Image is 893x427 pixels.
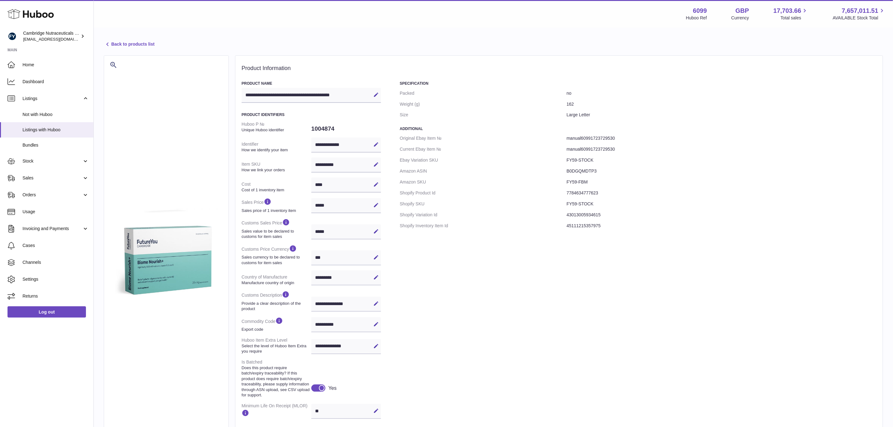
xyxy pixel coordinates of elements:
dt: Identifier [242,139,311,155]
span: Sales [23,175,82,181]
dd: no [567,88,876,99]
dt: Customs Sales Price [242,216,311,242]
dt: Item SKU [242,159,311,175]
dd: manual60991723729530 [567,144,876,155]
dt: Minimum Life On Receipt (MLOR) [242,400,311,421]
dt: Current Ebay Item № [400,144,567,155]
dt: Cost [242,179,311,195]
h3: Product Name [242,81,381,86]
div: Cambridge Nutraceuticals Ltd [23,30,79,42]
dd: 43013005934615 [567,209,876,220]
dt: Sales Price [242,195,311,216]
strong: Export code [242,327,310,332]
span: Bundles [23,142,89,148]
h2: Product Information [242,65,876,72]
span: Home [23,62,89,68]
span: 17,703.66 [773,7,801,15]
dt: Customs Description [242,288,311,314]
span: Settings [23,276,89,282]
span: Usage [23,209,89,215]
dt: Ebay Variation SKU [400,155,567,166]
dd: B0DGQMDTP3 [567,166,876,177]
a: Back to products list [104,41,154,48]
a: 17,703.66 Total sales [773,7,808,21]
dt: Shopify SKU [400,198,567,209]
strong: Cost of 1 inventory item [242,187,310,193]
div: Currency [731,15,749,21]
strong: Sales value to be declared to customs for item sales [242,229,310,239]
dt: Shopify Inventory Item Id [400,220,567,231]
strong: How we identify your item [242,147,310,153]
dt: Amazon SKU [400,177,567,188]
dt: Huboo P № [242,119,311,135]
dt: Original Ebay Item № [400,133,567,144]
dt: Country of Manufacture [242,272,311,288]
div: Yes [329,385,337,392]
dt: Shopify Product Id [400,188,567,198]
span: Not with Huboo [23,112,89,118]
a: Log out [8,306,86,318]
strong: Manufacture country of origin [242,280,310,286]
strong: How we link your orders [242,167,310,173]
span: AVAILABLE Stock Total [833,15,885,21]
dd: manual60991723729530 [567,133,876,144]
dd: FY59-STOCK [567,198,876,209]
dd: 45111215357975 [567,220,876,231]
dt: Amazon ASIN [400,166,567,177]
span: [EMAIL_ADDRESS][DOMAIN_NAME] [23,37,92,42]
span: Channels [23,259,89,265]
h3: Product Identifiers [242,112,381,117]
strong: Provide a clear description of the product [242,301,310,312]
strong: Unique Huboo identifier [242,127,310,133]
span: Listings [23,96,82,102]
img: internalAdmin-6099@internal.huboo.com [8,32,17,41]
div: Huboo Ref [686,15,707,21]
dd: 1004874 [311,122,381,135]
strong: GBP [735,7,749,15]
img: 1723729530.jpg [110,208,222,320]
dd: FY59-STOCK [567,155,876,166]
dt: Shopify Variation Id [400,209,567,220]
strong: 6099 [693,7,707,15]
strong: Does this product require batch/expiry traceability? If this product does require batch/expiry tr... [242,365,310,398]
dd: Large Letter [567,109,876,120]
dt: Size [400,109,567,120]
dd: 162 [567,99,876,110]
span: Orders [23,192,82,198]
span: Invoicing and Payments [23,226,82,232]
span: Dashboard [23,79,89,85]
span: Returns [23,293,89,299]
span: Stock [23,158,82,164]
strong: Sales price of 1 inventory item [242,208,310,213]
dt: Packed [400,88,567,99]
dd: FY59-FBM [567,177,876,188]
span: Total sales [780,15,808,21]
strong: Sales currency to be declared to customs for item sales [242,254,310,265]
dt: Customs Price Currency [242,242,311,268]
h3: Specification [400,81,876,86]
dt: Is Batched [242,357,311,400]
span: Cases [23,243,89,249]
strong: Select the level of Huboo Item Extra you require [242,343,310,354]
dd: 7784634777623 [567,188,876,198]
dt: Huboo Item Extra Level [242,335,311,357]
span: Listings with Huboo [23,127,89,133]
dt: Commodity Code [242,314,311,335]
h3: Additional [400,126,876,131]
dt: Weight (g) [400,99,567,110]
a: 7,657,011.51 AVAILABLE Stock Total [833,7,885,21]
span: 7,657,011.51 [842,7,878,15]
